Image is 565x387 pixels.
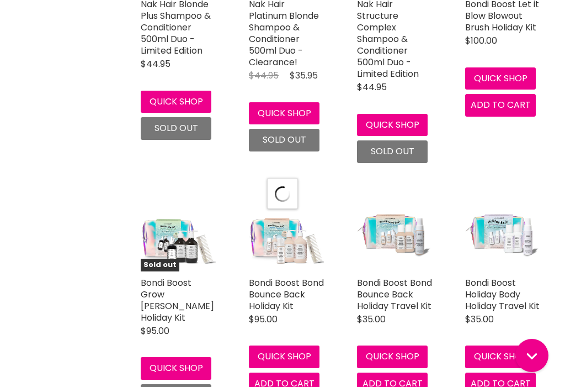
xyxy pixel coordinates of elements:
span: Sold out [263,133,306,146]
button: Quick shop [357,346,428,368]
button: Quick shop [357,114,428,136]
span: $44.95 [249,69,279,82]
img: Bondi Boost Bond Bounce Back Holiday Travel Kit [357,203,432,264]
img: Bondi Boost Grow Getter HG Holiday Kit [141,203,216,264]
a: Bondi Boost Bond Bounce Back Holiday Kit [249,276,324,312]
button: Quick shop [249,346,319,368]
span: Sold out [141,259,179,271]
a: Bondi Boost Holiday Body Holiday Travel Kit [465,196,540,271]
a: Bondi Boost Holiday Body Holiday Travel Kit [465,276,540,312]
span: Sold out [154,122,198,134]
iframe: Gorgias live chat messenger [510,335,554,376]
a: Bondi Boost Bond Bounce Back Holiday Travel Kit [357,276,432,312]
span: $95.00 [249,313,278,326]
a: Bondi Boost Grow [PERSON_NAME] Holiday Kit [141,276,214,324]
button: Quick shop [465,67,536,90]
button: Quick shop [141,91,211,113]
a: Bondi Boost Grow Getter HG Holiday Kit Sold out [141,196,216,271]
button: Add to cart [465,94,536,116]
img: Bondi Boost Holiday Body Holiday Travel Kit [465,203,540,264]
span: $35.00 [357,313,386,326]
span: $44.95 [357,81,387,93]
button: Quick shop [249,102,319,124]
span: $95.00 [141,325,169,337]
span: $44.95 [141,57,170,70]
span: Sold out [371,145,414,158]
button: Sold out [141,117,211,139]
span: $35.00 [465,313,494,326]
span: $100.00 [465,34,497,47]
img: Bondi Boost Bond Bounce Back Holiday Kit [249,203,324,264]
span: Add to cart [471,98,531,111]
button: Quick shop [465,346,536,368]
span: $35.95 [290,69,318,82]
button: Quick shop [141,357,211,379]
button: Sold out [249,129,319,151]
a: Bondi Boost Bond Bounce Back Holiday Travel Kit [357,196,432,271]
button: Sold out [357,140,428,163]
a: Bondi Boost Bond Bounce Back Holiday Kit [249,196,324,271]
